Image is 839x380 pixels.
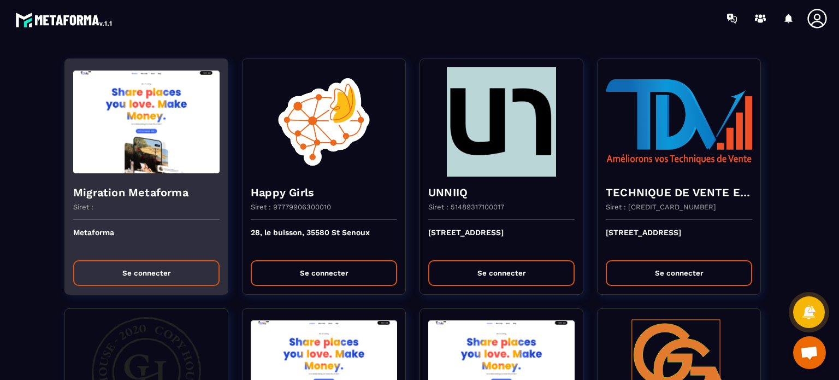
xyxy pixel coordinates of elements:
[73,203,93,211] p: Siret :
[606,185,752,200] h4: TECHNIQUE DE VENTE EDITION
[73,260,220,286] button: Se connecter
[73,228,220,252] p: Metaforma
[251,228,397,252] p: 28, le buisson, 35580 St Senoux
[15,10,114,30] img: logo
[73,67,220,177] img: funnel-background
[793,336,826,369] a: Ouvrir le chat
[428,228,575,252] p: [STREET_ADDRESS]
[606,203,716,211] p: Siret : [CREDIT_CARD_NUMBER]
[73,185,220,200] h4: Migration Metaforma
[606,67,752,177] img: funnel-background
[428,260,575,286] button: Se connecter
[428,185,575,200] h4: UNNIIQ
[251,260,397,286] button: Se connecter
[606,228,752,252] p: [STREET_ADDRESS]
[251,67,397,177] img: funnel-background
[428,67,575,177] img: funnel-background
[251,203,331,211] p: Siret : 97779906300010
[606,260,752,286] button: Se connecter
[428,203,504,211] p: Siret : 51489317100017
[251,185,397,200] h4: Happy Girls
